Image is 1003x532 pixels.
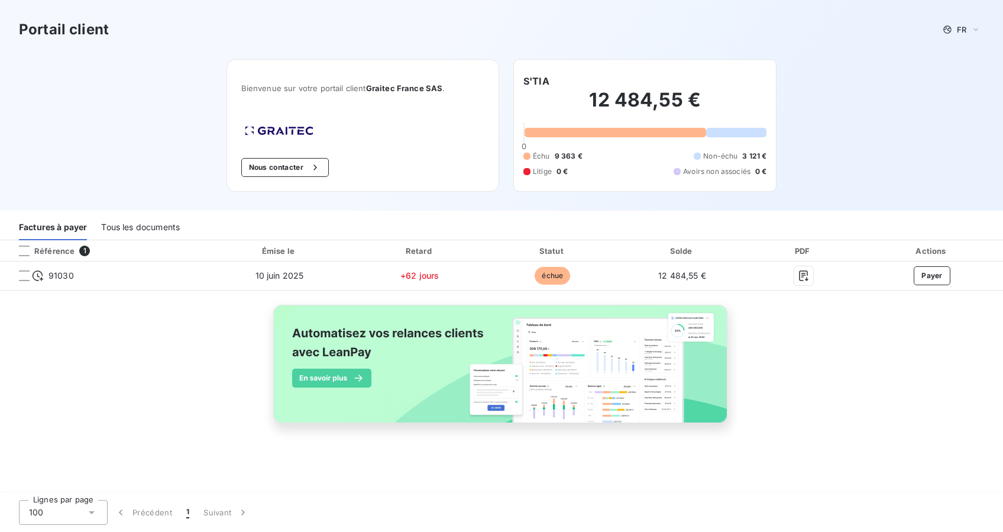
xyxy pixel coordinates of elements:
button: Nous contacter [241,158,329,177]
span: 9 363 € [555,151,583,162]
img: banner [263,298,740,443]
div: Solde [620,245,743,257]
span: 0 € [556,166,568,177]
div: Statut [489,245,616,257]
h3: Portail client [19,19,109,40]
button: Suivant [196,500,256,525]
span: Avoirs non associés [683,166,750,177]
img: Company logo [241,122,317,139]
span: 1 [79,246,90,256]
span: 3 121 € [742,151,766,162]
button: Précédent [108,500,179,525]
button: Payer [914,266,950,285]
span: Litige [533,166,552,177]
div: Retard [355,245,484,257]
div: Tous les documents [101,215,180,240]
div: Référence [9,246,75,256]
div: Émise le [209,245,350,257]
span: 100 [29,507,43,518]
button: 1 [179,500,196,525]
span: 12 484,55 € [658,270,706,280]
span: 91030 [48,270,74,282]
span: Graitec France SAS [366,83,443,93]
div: Factures à payer [19,215,87,240]
span: +62 jours [400,270,439,280]
span: Échu [533,151,550,162]
span: 0 € [755,166,766,177]
span: 0 [522,141,526,151]
span: 10 juin 2025 [255,270,304,280]
span: FR [957,25,966,34]
div: PDF [749,245,859,257]
span: 1 [186,507,189,518]
h2: 12 484,55 € [523,88,766,124]
span: Non-échu [703,151,737,162]
div: Actions [863,245,1001,257]
span: Bienvenue sur votre portail client . [241,83,484,93]
span: échue [535,267,570,285]
h6: S'TIA [523,74,549,88]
